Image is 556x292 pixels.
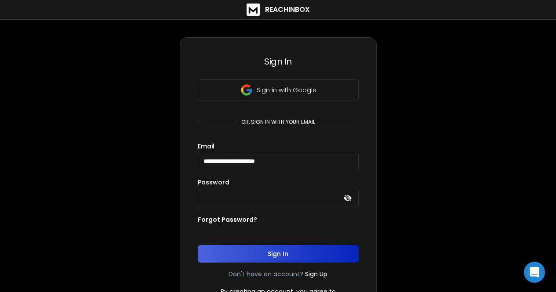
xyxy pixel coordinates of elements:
[305,270,327,278] a: Sign Up
[238,119,319,126] p: or, sign in with your email
[247,4,310,16] a: ReachInbox
[198,55,359,68] h3: Sign In
[524,262,545,283] div: Open Intercom Messenger
[265,4,310,15] h1: ReachInbox
[229,270,303,278] p: Don't have an account?
[247,4,260,16] img: logo
[198,143,214,149] label: Email
[198,245,359,263] button: Sign In
[198,215,257,224] p: Forgot Password?
[257,86,316,94] p: Sign in with Google
[198,79,359,101] button: Sign in with Google
[198,179,229,185] label: Password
